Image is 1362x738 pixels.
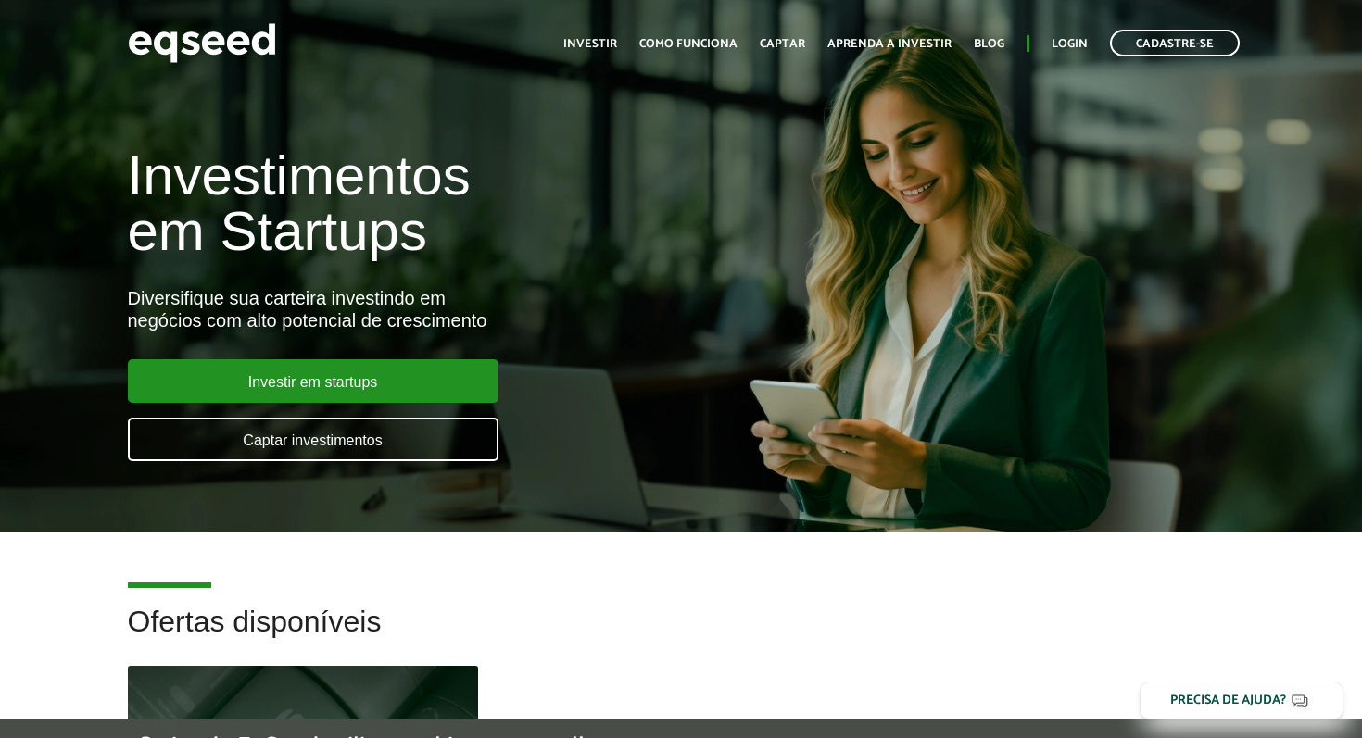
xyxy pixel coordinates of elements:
a: Captar [760,38,805,50]
a: Como funciona [639,38,738,50]
a: Cadastre-se [1110,30,1240,56]
h1: Investimentos em Startups [128,148,781,259]
div: Diversifique sua carteira investindo em negócios com alto potencial de crescimento [128,287,781,331]
h2: Ofertas disponíveis [128,606,1235,666]
a: Login [1052,38,1088,50]
img: EqSeed [128,19,276,68]
a: Aprenda a investir [827,38,952,50]
a: Blog [974,38,1004,50]
a: Investir [563,38,617,50]
a: Captar investimentos [128,418,498,461]
a: Investir em startups [128,359,498,403]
